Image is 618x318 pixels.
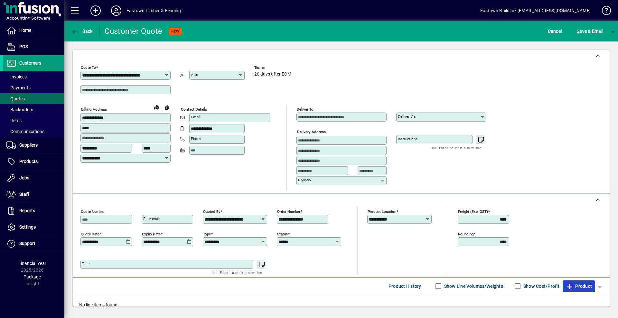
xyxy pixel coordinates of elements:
[73,295,610,315] div: No line items found
[3,82,64,93] a: Payments
[191,136,201,141] mat-label: Phone
[458,209,488,214] mat-label: Freight (excl GST)
[19,208,35,213] span: Reports
[6,129,44,134] span: Communications
[142,232,161,236] mat-label: Expiry date
[3,115,64,126] a: Items
[82,261,89,266] mat-label: Title
[6,118,22,123] span: Items
[105,26,163,36] div: Customer Quote
[597,1,610,22] a: Knowledge Base
[19,224,36,230] span: Settings
[81,209,105,214] mat-label: Quote number
[443,283,503,289] label: Show Line Volumes/Weights
[254,72,291,77] span: 20 days after EOM
[162,102,172,113] button: Copy to Delivery address
[203,209,220,214] mat-label: Quoted by
[152,102,162,112] a: View on map
[389,281,421,291] span: Product History
[3,170,64,186] a: Jobs
[3,71,64,82] a: Invoices
[563,280,595,292] button: Product
[574,25,606,37] button: Save & Email
[19,175,29,180] span: Jobs
[3,93,64,104] a: Quotes
[191,115,200,119] mat-label: Email
[522,283,559,289] label: Show Cost/Profit
[70,25,94,37] button: Back
[106,5,126,16] button: Profile
[81,232,99,236] mat-label: Quote date
[3,104,64,115] a: Backorders
[386,280,424,292] button: Product History
[577,26,603,36] span: ave & Email
[3,219,64,235] a: Settings
[548,26,562,36] span: Cancel
[6,107,33,112] span: Backorders
[64,25,100,37] app-page-header-button: Back
[23,274,41,279] span: Package
[19,192,29,197] span: Staff
[277,209,300,214] mat-label: Order number
[277,232,288,236] mat-label: Status
[431,144,481,151] mat-hint: Use 'Enter' to start a new line
[546,25,564,37] button: Cancel
[19,44,28,49] span: POS
[480,5,591,16] div: Eastown Buildlink [EMAIL_ADDRESS][DOMAIN_NAME]
[18,261,46,266] span: Financial Year
[191,72,198,77] mat-label: Attn
[85,5,106,16] button: Add
[211,269,262,276] mat-hint: Use 'Enter' to start a new line
[3,137,64,153] a: Suppliers
[171,29,179,33] span: NEW
[19,241,35,246] span: Support
[398,137,417,141] mat-label: Instructions
[3,186,64,203] a: Staff
[19,159,38,164] span: Products
[458,232,473,236] mat-label: Rounding
[19,28,31,33] span: Home
[577,29,579,34] span: S
[3,236,64,252] a: Support
[81,65,96,70] mat-label: Quote To
[126,5,181,16] div: Eastown Timber & Fencing
[3,23,64,39] a: Home
[3,126,64,137] a: Communications
[19,142,38,148] span: Suppliers
[298,178,311,182] mat-label: Country
[3,39,64,55] a: POS
[6,74,27,79] span: Invoices
[3,154,64,170] a: Products
[297,107,314,112] mat-label: Deliver To
[6,96,25,101] span: Quotes
[6,85,31,90] span: Payments
[254,66,293,70] span: Terms
[398,114,416,119] mat-label: Deliver via
[203,232,211,236] mat-label: Type
[566,281,592,291] span: Product
[71,29,93,34] span: Back
[368,209,396,214] mat-label: Product location
[19,60,41,66] span: Customers
[143,216,160,221] mat-label: Reference
[3,203,64,219] a: Reports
